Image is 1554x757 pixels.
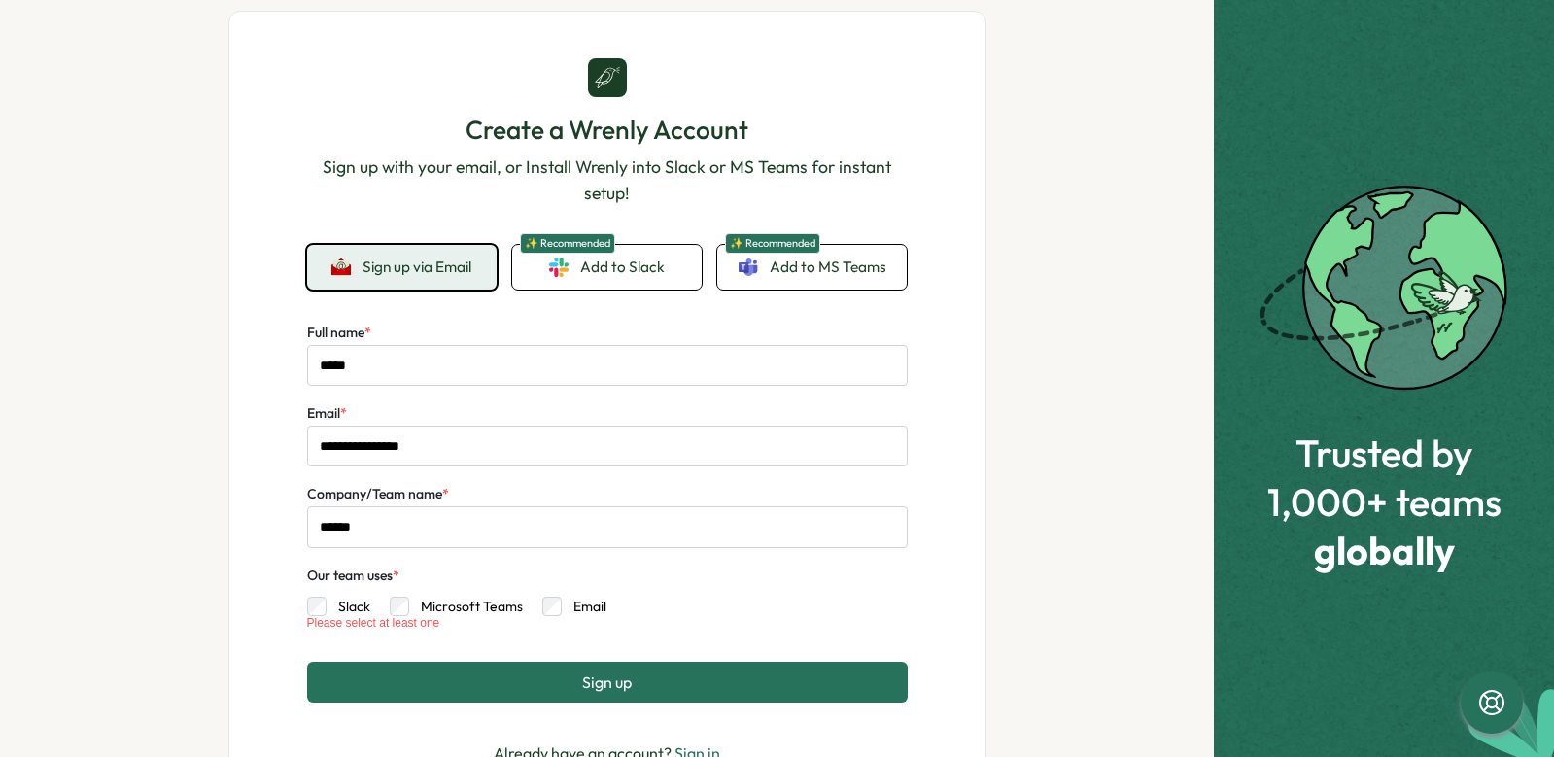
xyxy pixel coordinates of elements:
span: ✨ Recommended [520,233,615,254]
label: Email [562,597,606,616]
span: Trusted by [1267,431,1502,474]
span: Add to MS Teams [770,257,886,278]
span: ✨ Recommended [725,233,820,254]
span: Add to Slack [580,257,665,278]
div: Please select at least one [307,616,908,630]
label: Company/Team name [307,484,449,505]
button: Sign up via Email [307,245,497,290]
div: Our team uses [307,566,399,587]
button: Sign up [307,662,908,703]
a: ✨ RecommendedAdd to Slack [512,245,702,290]
span: globally [1267,529,1502,571]
label: Slack [327,597,370,616]
span: Sign up via Email [363,258,471,276]
p: Sign up with your email, or Install Wrenly into Slack or MS Teams for instant setup! [307,155,908,206]
label: Microsoft Teams [409,597,523,616]
a: ✨ RecommendedAdd to MS Teams [717,245,907,290]
h1: Create a Wrenly Account [307,113,908,147]
span: 1,000+ teams [1267,480,1502,523]
label: Email [307,403,347,425]
label: Full name [307,323,371,344]
span: Sign up [582,673,632,691]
